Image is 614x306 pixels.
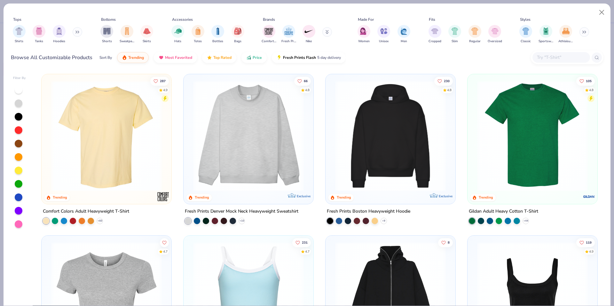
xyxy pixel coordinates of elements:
div: filter for Women [358,25,370,44]
span: 230 [444,79,450,82]
span: + 44 [523,219,528,223]
div: Made For [358,17,374,22]
span: + 60 [98,219,102,223]
div: filter for Slim [448,25,461,44]
span: Trending [128,55,144,60]
button: filter button [468,25,481,44]
span: 105 [586,79,592,82]
div: filter for Classic [519,25,532,44]
span: Tanks [35,39,43,44]
button: filter button [100,25,113,44]
img: Nike Image [304,27,314,36]
div: 4.9 [589,249,594,254]
button: filter button [398,25,410,44]
span: 119 [586,241,592,244]
button: Like [160,238,169,247]
img: a90f7c54-8796-4cb2-9d6e-4e9644cfe0fe [307,81,424,191]
span: Nike [306,39,312,44]
div: 4.7 [163,249,168,254]
div: filter for Sportswear [539,25,553,44]
button: filter button [192,25,204,44]
div: 4.8 [305,88,310,92]
div: Fresh Prints Denver Mock Neck Heavyweight Sweatshirt [185,208,298,216]
button: Like [434,76,453,85]
span: Skirts [143,39,151,44]
span: Comfort Colors [262,39,276,44]
div: Accessories [172,17,193,22]
button: filter button [519,25,532,44]
img: Bags Image [234,27,241,35]
span: + 9 [382,219,385,223]
span: Sweatpants [120,39,134,44]
img: Shorts Image [103,27,111,35]
button: filter button [171,25,184,44]
div: filter for Comfort Colors [262,25,276,44]
div: filter for Fresh Prints [281,25,296,44]
span: Hats [174,39,181,44]
span: Women [358,39,370,44]
span: Unisex [379,39,389,44]
button: Like [438,238,453,247]
div: Gildan Adult Heavy Cotton T-Shirt [469,208,538,216]
img: flash.gif [277,55,282,60]
div: 4.9 [163,88,168,92]
img: Athleisure Image [562,27,570,35]
img: trending.gif [122,55,127,60]
div: filter for Bottles [211,25,224,44]
img: Comfort Colors Image [264,27,274,36]
img: Classic Image [522,27,530,35]
span: Exclusive [297,194,311,198]
span: 8 [448,241,450,244]
div: filter for Oversized [488,25,502,44]
button: Like [294,76,311,85]
div: Fits [429,17,435,22]
img: Hats Image [174,27,182,35]
div: filter for Totes [192,25,204,44]
span: Regular [469,39,481,44]
div: Sort By [99,55,112,60]
img: Hoodies Image [56,27,63,35]
input: Try "T-Shirt" [536,54,586,61]
button: Like [292,238,311,247]
img: Cropped Image [431,27,438,35]
span: Cropped [429,39,441,44]
img: Totes Image [194,27,201,35]
button: filter button [13,25,26,44]
span: 66 [304,79,308,82]
button: filter button [377,25,390,44]
span: Oversized [488,39,502,44]
button: filter button [558,25,573,44]
div: Fresh Prints Boston Heavyweight Hoodie [327,208,410,216]
img: db319196-8705-402d-8b46-62aaa07ed94f [474,81,591,191]
button: Price [241,52,267,63]
img: Unisex Image [380,27,388,35]
button: filter button [140,25,153,44]
span: Bags [234,39,241,44]
button: Trending [117,52,149,63]
span: Athleisure [558,39,573,44]
button: filter button [120,25,134,44]
button: filter button [33,25,45,44]
div: Filter By [13,76,26,81]
span: Slim [452,39,458,44]
div: filter for Tanks [33,25,45,44]
div: filter for Athleisure [558,25,573,44]
div: filter for Unisex [377,25,390,44]
span: Shorts [102,39,112,44]
div: filter for Hats [171,25,184,44]
img: Fresh Prints Image [284,27,294,36]
div: filter for Shirts [13,25,26,44]
span: Price [253,55,262,60]
button: filter button [281,25,296,44]
div: filter for Nike [303,25,315,44]
div: filter for Bags [232,25,244,44]
button: filter button [211,25,224,44]
div: Brands [263,17,275,22]
img: Sweatpants Image [123,27,130,35]
button: filter button [488,25,502,44]
span: Fresh Prints [281,39,296,44]
span: Classic [521,39,531,44]
img: Oversized Image [491,27,499,35]
span: Most Favorited [165,55,192,60]
div: Tops [13,17,21,22]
